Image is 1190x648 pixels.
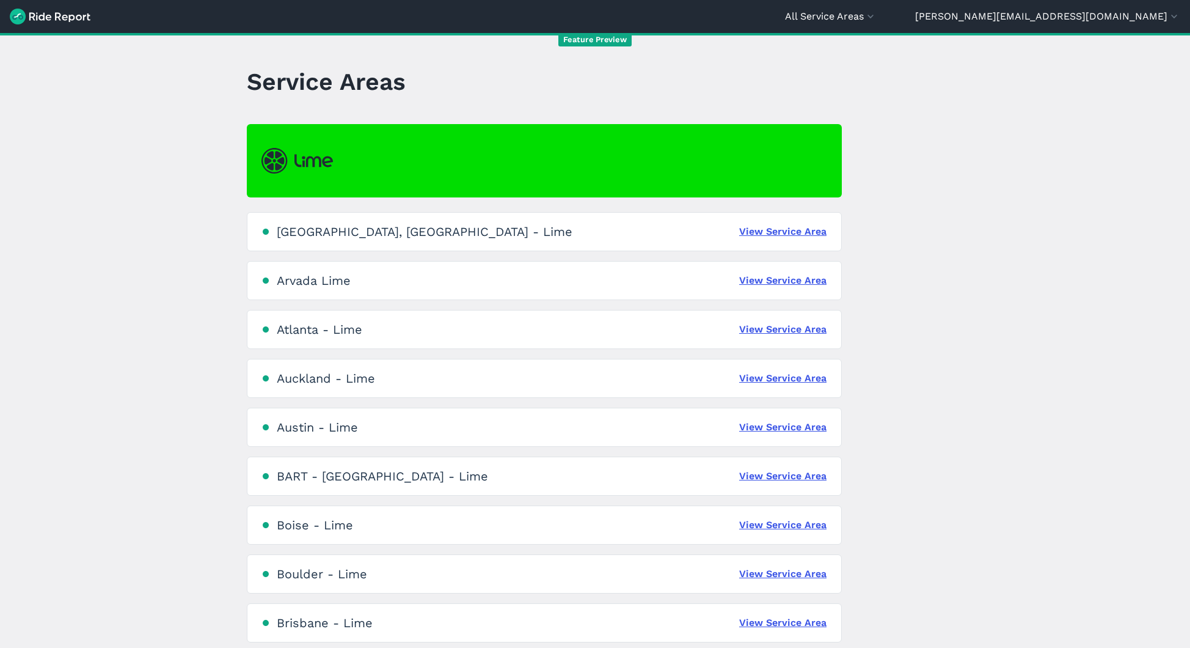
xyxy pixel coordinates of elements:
[558,34,632,46] span: Feature Preview
[261,148,333,174] img: Lime
[277,273,351,288] div: Arvada Lime
[739,616,827,630] a: View Service Area
[277,420,358,435] div: Austin - Lime
[739,518,827,532] a: View Service Area
[277,224,572,239] div: [GEOGRAPHIC_DATA], [GEOGRAPHIC_DATA] - Lime
[739,420,827,435] a: View Service Area
[785,9,877,24] button: All Service Areas
[277,616,373,630] div: Brisbane - Lime
[277,567,367,581] div: Boulder - Lime
[739,273,827,288] a: View Service Area
[739,224,827,239] a: View Service Area
[739,322,827,337] a: View Service Area
[277,518,353,532] div: Boise - Lime
[915,9,1180,24] button: [PERSON_NAME][EMAIL_ADDRESS][DOMAIN_NAME]
[277,371,375,386] div: Auckland - Lime
[739,567,827,581] a: View Service Area
[10,9,90,24] img: Ride Report
[739,469,827,484] a: View Service Area
[277,322,362,337] div: Atlanta - Lime
[247,65,406,98] h1: Service Areas
[739,371,827,386] a: View Service Area
[277,469,488,484] div: BART - [GEOGRAPHIC_DATA] - Lime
